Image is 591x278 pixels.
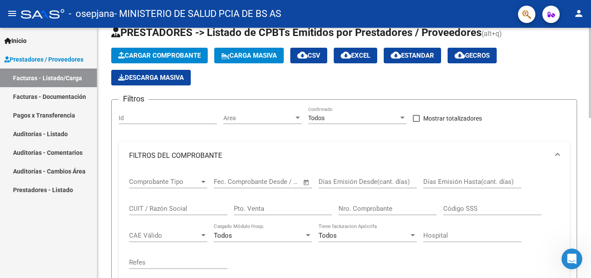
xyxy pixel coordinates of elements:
app-download-masive: Descarga masiva de comprobantes (adjuntos) [111,70,191,85]
span: Cargar Comprobante [118,52,201,59]
mat-icon: cloud_download [455,50,465,60]
button: EXCEL [334,48,377,63]
span: Todos [308,114,325,121]
span: Todos [214,232,232,239]
input: Fecha inicio [214,178,249,186]
mat-panel-title: FILTROS DEL COMPROBANTE [129,151,549,160]
span: Prestadores / Proveedores [4,55,83,64]
button: Cargar Comprobante [111,48,208,63]
span: Inicio [4,36,27,46]
span: (alt+q) [481,29,502,38]
mat-icon: person [574,8,584,19]
input: Fecha fin [257,178,299,186]
span: CSV [297,52,320,59]
span: Todos [319,232,337,239]
span: Estandar [391,52,434,59]
button: Descarga Masiva [111,70,191,85]
span: - osepjana [69,4,114,23]
span: Area [223,114,294,122]
span: CAE Válido [129,232,199,239]
button: Carga Masiva [214,48,284,63]
span: Gecros [455,52,490,59]
mat-icon: cloud_download [391,50,401,60]
span: PRESTADORES -> Listado de CPBTs Emitidos por Prestadores / Proveedores [111,26,481,39]
span: - MINISTERIO DE SALUD PCIA DE BS AS [114,4,281,23]
mat-icon: menu [7,8,17,19]
h3: Filtros [119,93,149,105]
button: Open calendar [302,177,312,187]
span: Descarga Masiva [118,74,184,82]
mat-icon: cloud_download [341,50,351,60]
mat-icon: cloud_download [297,50,308,60]
button: CSV [290,48,327,63]
span: Comprobante Tipo [129,178,199,186]
mat-expansion-panel-header: FILTROS DEL COMPROBANTE [119,142,570,170]
button: Gecros [448,48,497,63]
span: Mostrar totalizadores [423,113,482,124]
span: Carga Masiva [221,52,277,59]
iframe: Intercom live chat [561,249,582,269]
span: EXCEL [341,52,370,59]
button: Estandar [384,48,441,63]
